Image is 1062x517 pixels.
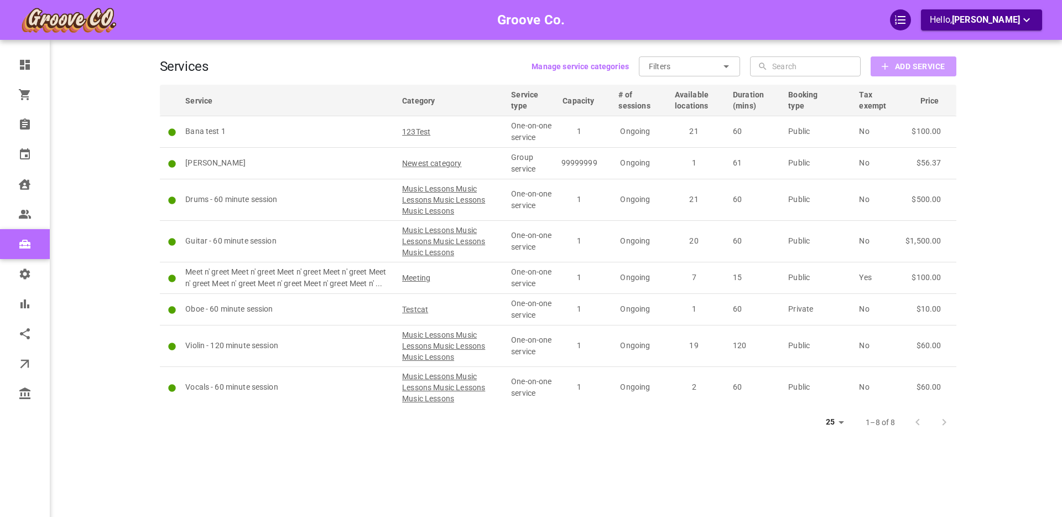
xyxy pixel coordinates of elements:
p: 21 [670,194,718,205]
span: $56.37 [917,158,941,167]
p: 1 [556,340,602,351]
p: 1 [556,381,602,393]
p: One-on-one service [511,188,553,211]
p: 60 [733,381,778,393]
svg: Active [168,342,177,351]
div: QuickStart Guide [890,9,911,30]
p: 21 [670,126,718,137]
p: No [859,381,900,393]
span: Music Lessons Music Lessons Music Lessons Music Lessons [402,183,501,216]
p: Public [788,126,849,137]
span: Meeting [402,272,430,283]
span: Music Lessons Music Lessons Music Lessons Music Lessons [402,329,501,363]
p: One-on-one service [511,230,553,253]
p: Public [788,381,849,393]
p: 1 [670,303,718,315]
svg: Active [168,159,177,169]
p: Ongoing [612,194,658,205]
p: Drums - 60 minute session [185,194,392,205]
p: 61 [733,157,778,169]
button: Hello,[PERSON_NAME] [921,9,1042,30]
span: $60.00 [917,382,941,391]
svg: Active [168,128,177,137]
p: 20 [670,235,718,247]
span: Category [402,95,449,106]
p: No [859,194,900,205]
span: $500.00 [912,195,941,204]
h6: Groove Co. [497,9,565,30]
p: 120 [733,340,778,351]
span: [PERSON_NAME] [952,14,1020,25]
span: $100.00 [912,127,941,136]
p: Ongoing [612,272,658,283]
span: Price [920,95,954,106]
p: No [859,157,900,169]
span: Tax exempt [859,89,900,111]
p: 2 [670,381,718,393]
h1: Services [160,59,209,74]
p: [PERSON_NAME] [185,157,392,169]
svg: Active [168,384,177,393]
p: Vocals - 60 minute session [185,381,392,393]
p: Public [788,194,849,205]
span: $10.00 [917,304,941,313]
span: Service type [511,89,553,111]
span: 123Test [402,126,430,137]
p: 19 [670,340,718,351]
span: Music Lessons Music Lessons Music Lessons Music Lessons [402,225,501,258]
p: Public [788,157,849,169]
span: Booking type [788,89,849,111]
p: 99999999 [556,157,602,169]
p: Meet n' greet Meet n' greet Meet n' greet Meet n' greet Meet n' greet Meet n' greet Meet n' greet... [185,266,392,289]
p: Ongoing [612,126,658,137]
p: No [859,126,900,137]
p: 60 [733,194,778,205]
p: No [859,340,900,351]
p: No [859,235,900,247]
p: 1 [556,272,602,283]
b: Add Service [895,60,945,74]
span: Testcat [402,304,428,315]
p: One-on-one service [511,334,553,358]
p: Public [788,272,849,283]
p: 1 [670,157,718,169]
p: One-on-one service [511,120,553,143]
span: Duration (mins) [733,89,778,111]
p: 15 [733,272,778,283]
p: Ongoing [612,381,658,393]
p: Ongoing [612,340,658,351]
p: 60 [733,303,778,315]
span: # of sessions [618,89,664,111]
span: $1,500.00 [905,236,941,245]
span: $100.00 [912,273,941,282]
p: Ongoing [612,157,658,169]
p: Ongoing [612,303,658,315]
p: Private [788,303,849,315]
span: Available locations [675,89,723,111]
p: 60 [733,235,778,247]
p: Guitar - 60 minute session [185,235,392,247]
span: Newest category [402,158,461,169]
p: 7 [670,272,718,283]
p: Group service [511,152,553,175]
svg: Active [168,196,177,205]
p: Oboe - 60 minute session [185,303,392,315]
p: Hello, [930,13,1033,27]
p: One-on-one service [511,298,553,321]
button: Add Service [871,56,956,76]
svg: Active [168,274,177,283]
p: Ongoing [612,235,658,247]
b: Manage service categories [532,62,629,71]
p: One-on-one service [511,266,553,289]
span: $60.00 [917,341,941,350]
p: Public [788,340,849,351]
span: Music Lessons Music Lessons Music Lessons Music Lessons [402,371,501,404]
span: Capacity [563,95,608,106]
p: 1 [556,126,602,137]
img: company-logo [20,6,117,34]
p: Bana test 1 [185,126,392,137]
p: 1 [556,194,602,205]
div: 25 [821,414,848,430]
p: 1 [556,303,602,315]
p: 1–8 of 8 [866,417,895,428]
